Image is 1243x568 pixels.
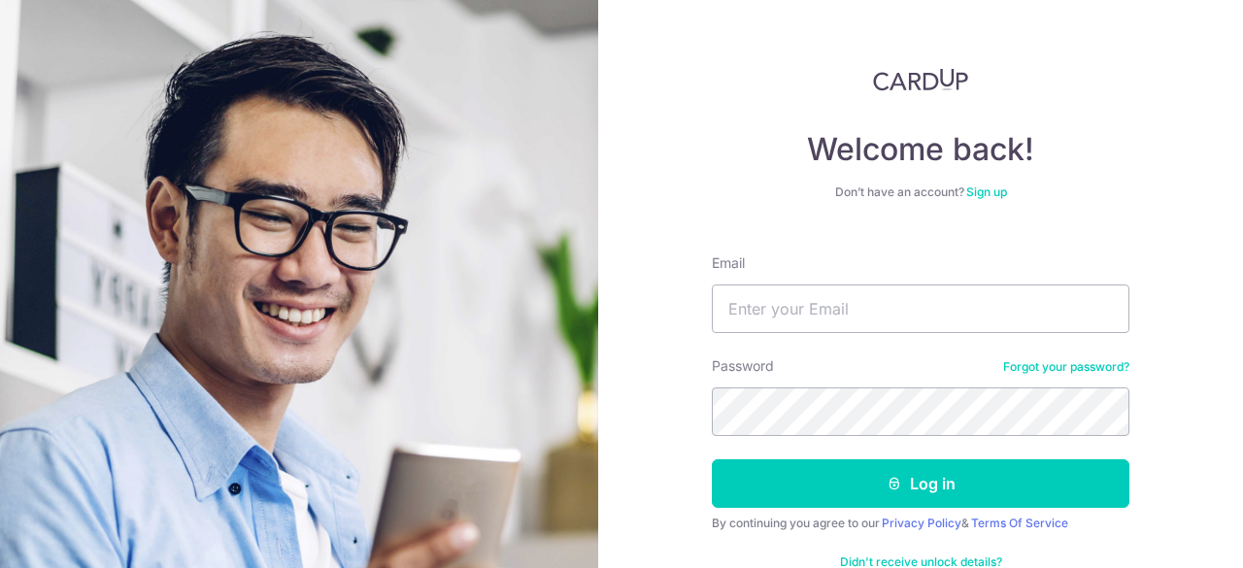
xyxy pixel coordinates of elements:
[712,356,774,376] label: Password
[966,184,1007,199] a: Sign up
[873,68,968,91] img: CardUp Logo
[712,516,1129,531] div: By continuing you agree to our &
[882,516,961,530] a: Privacy Policy
[712,130,1129,169] h4: Welcome back!
[712,184,1129,200] div: Don’t have an account?
[712,284,1129,333] input: Enter your Email
[712,253,745,273] label: Email
[971,516,1068,530] a: Terms Of Service
[712,459,1129,508] button: Log in
[1003,359,1129,375] a: Forgot your password?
